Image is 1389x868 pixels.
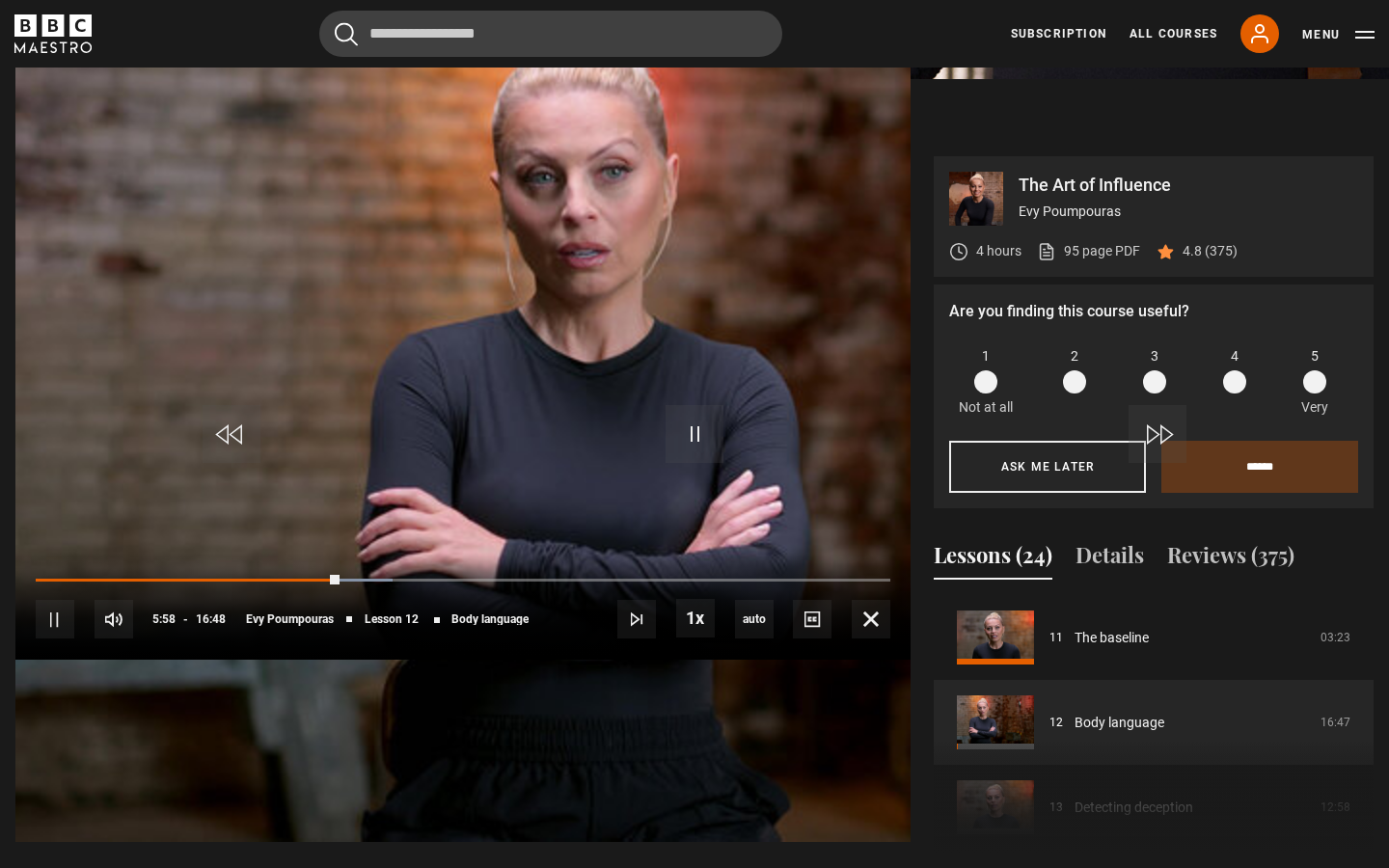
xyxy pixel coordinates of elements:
span: Body language [451,613,529,625]
p: Evy Poumpouras [1019,202,1358,222]
span: 4 [1231,346,1239,366]
button: Submit the search query [335,22,358,46]
a: 95 page PDF [1037,241,1140,261]
p: Not at all [959,397,1013,418]
a: All Courses [1130,25,1217,42]
p: Are you finding this course useful? [949,300,1358,323]
video-js: Video Player [15,156,911,660]
button: Fullscreen [852,600,890,638]
button: Captions [793,600,831,638]
span: 5 [1311,346,1319,366]
p: The Art of Influence [1019,176,1358,194]
button: Lessons (24) [934,539,1052,580]
button: Pause [36,600,74,638]
span: - [183,612,188,626]
button: Toggle navigation [1302,25,1375,44]
span: 5:58 [152,602,176,637]
span: Lesson 12 [365,613,419,625]
span: 1 [982,346,990,366]
p: 4.8 (375) [1183,241,1238,261]
span: 16:48 [196,602,226,637]
span: Evy Poumpouras [246,613,334,625]
input: Search [319,11,782,57]
a: Body language [1075,713,1164,733]
button: Next Lesson [617,600,656,638]
a: The baseline [1075,628,1149,648]
span: 3 [1151,346,1158,366]
p: Very [1295,397,1333,418]
p: 4 hours [976,241,1021,261]
span: 2 [1071,346,1078,366]
span: auto [735,600,774,638]
div: Progress Bar [36,579,890,583]
svg: BBC Maestro [14,14,92,53]
div: Current quality: 1080p [735,600,774,638]
button: Playback Rate [676,599,715,637]
a: Subscription [1011,25,1106,42]
button: Mute [95,600,133,638]
button: Ask me later [949,441,1146,493]
button: Details [1076,539,1144,580]
button: Reviews (375) [1167,539,1294,580]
